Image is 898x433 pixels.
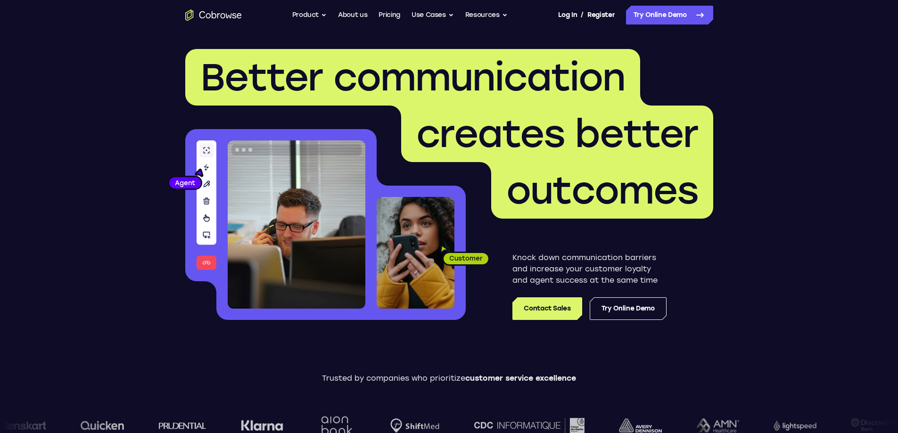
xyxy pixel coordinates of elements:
[338,6,367,25] a: About us
[587,6,615,25] a: Register
[412,6,454,25] button: Use Cases
[506,168,698,213] span: outcomes
[472,418,582,433] img: CDC Informatique
[157,422,205,429] img: prudential
[694,418,737,433] img: AMN Healthcare
[388,418,437,433] img: Shiftmed
[512,252,667,286] p: Knock down communication barriers and increase your customer loyalty and agent success at the sam...
[239,420,281,431] img: Klarna
[185,9,242,21] a: Go to the home page
[581,9,584,21] span: /
[465,6,508,25] button: Resources
[772,420,815,430] img: Lightspeed
[465,374,576,383] span: customer service excellence
[292,6,327,25] button: Product
[416,111,698,156] span: creates better
[590,297,667,320] a: Try Online Demo
[200,55,625,100] span: Better communication
[558,6,577,25] a: Log In
[512,297,582,320] a: Contact Sales
[228,140,365,309] img: A customer support agent talking on the phone
[377,197,454,309] img: A customer holding their phone
[617,418,659,433] img: avery-dennison
[626,6,713,25] a: Try Online Demo
[379,6,400,25] a: Pricing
